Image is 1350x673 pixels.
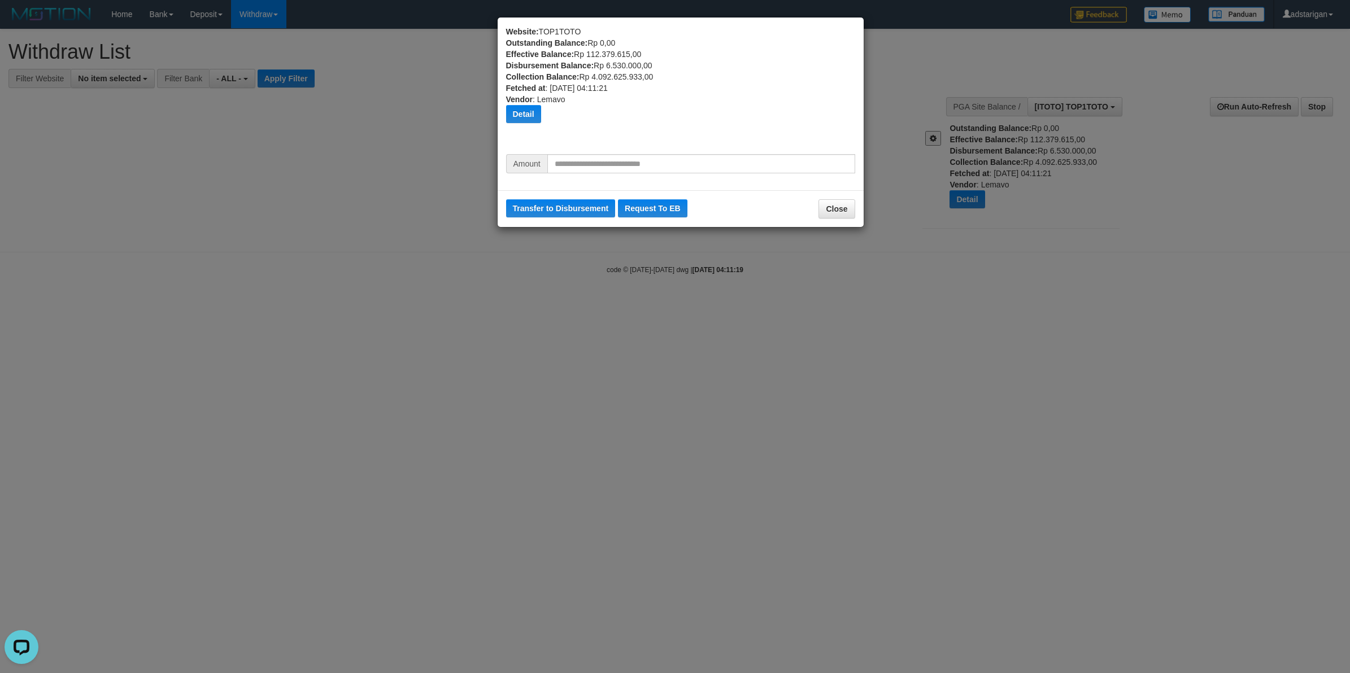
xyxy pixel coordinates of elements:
b: Outstanding Balance: [506,38,588,47]
span: Amount [506,154,547,173]
button: Detail [506,105,541,123]
button: Open LiveChat chat widget [5,5,38,38]
b: Disbursement Balance: [506,61,594,70]
b: Website: [506,27,539,36]
button: Transfer to Disbursement [506,199,616,217]
button: Request To EB [618,199,687,217]
b: Fetched at [506,84,546,93]
div: TOP1TOTO Rp 0,00 Rp 112.379.615,00 Rp 6.530.000,00 Rp 4.092.625.933,00 : [DATE] 04:11:21 : Lemavo [506,26,855,154]
b: Effective Balance: [506,50,574,59]
b: Collection Balance: [506,72,580,81]
b: Vendor [506,95,533,104]
button: Close [818,199,855,218]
